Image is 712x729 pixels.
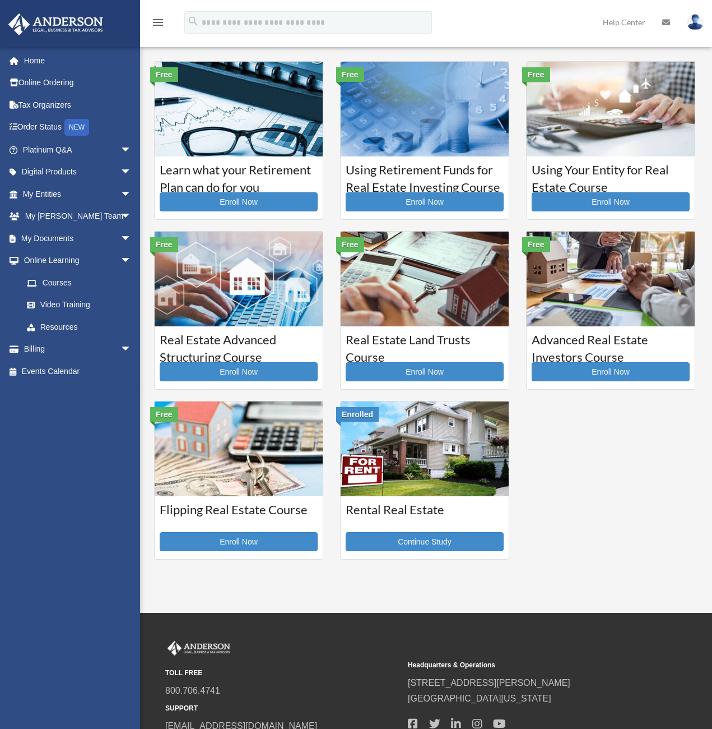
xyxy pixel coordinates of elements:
[151,16,165,29] i: menu
[165,703,400,714] small: SUPPORT
[160,532,318,551] a: Enroll Now
[8,72,148,94] a: Online Ordering
[160,331,318,359] h3: Real Estate Advanced Structuring Course
[150,237,178,252] div: Free
[532,331,690,359] h3: Advanced Real Estate Investors Course
[8,49,148,72] a: Home
[8,338,148,361] a: Billingarrow_drop_down
[187,15,199,27] i: search
[160,192,318,211] a: Enroll Now
[532,162,690,190] h3: Using Your Entity for Real Estate Course
[346,162,504,190] h3: Using Retirement Funds for Real Estate Investing Course
[120,338,143,361] span: arrow_drop_down
[408,694,551,703] a: [GEOGRAPHIC_DATA][US_STATE]
[5,13,106,35] img: Anderson Advisors Platinum Portal
[151,20,165,29] a: menu
[150,67,178,82] div: Free
[336,237,364,252] div: Free
[16,294,148,316] a: Video Training
[687,14,704,30] img: User Pic
[346,331,504,359] h3: Real Estate Land Trusts Course
[8,116,148,139] a: Order StatusNEW
[64,119,89,136] div: NEW
[150,407,178,422] div: Free
[336,407,379,422] div: Enrolled
[336,67,364,82] div: Free
[522,67,550,82] div: Free
[16,271,143,294] a: Courses
[120,161,143,184] span: arrow_drop_down
[120,205,143,228] span: arrow_drop_down
[532,192,690,211] a: Enroll Now
[8,205,148,228] a: My [PERSON_NAME] Teamarrow_drop_down
[408,659,643,671] small: Headquarters & Operations
[408,678,570,688] a: [STREET_ADDRESS][PERSON_NAME]
[165,641,232,656] img: Anderson Advisors Platinum Portal
[120,250,143,273] span: arrow_drop_down
[532,362,690,381] a: Enroll Now
[8,227,148,250] a: My Documentsarrow_drop_down
[8,94,148,116] a: Tax Organizers
[165,686,220,695] a: 800.706.4741
[346,192,504,211] a: Enroll Now
[346,501,504,529] h3: Rental Real Estate
[160,362,318,381] a: Enroll Now
[16,316,148,338] a: Resources
[165,667,400,679] small: TOLL FREE
[160,162,318,190] h3: Learn what your Retirement Plan can do for you
[120,139,143,162] span: arrow_drop_down
[346,532,504,551] a: Continue Study
[346,362,504,381] a: Enroll Now
[522,237,550,252] div: Free
[160,501,318,529] h3: Flipping Real Estate Course
[8,360,148,382] a: Events Calendar
[8,161,148,183] a: Digital Productsarrow_drop_down
[120,227,143,250] span: arrow_drop_down
[120,183,143,206] span: arrow_drop_down
[8,183,148,205] a: My Entitiesarrow_drop_down
[8,250,148,272] a: Online Learningarrow_drop_down
[8,139,148,161] a: Platinum Q&Aarrow_drop_down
